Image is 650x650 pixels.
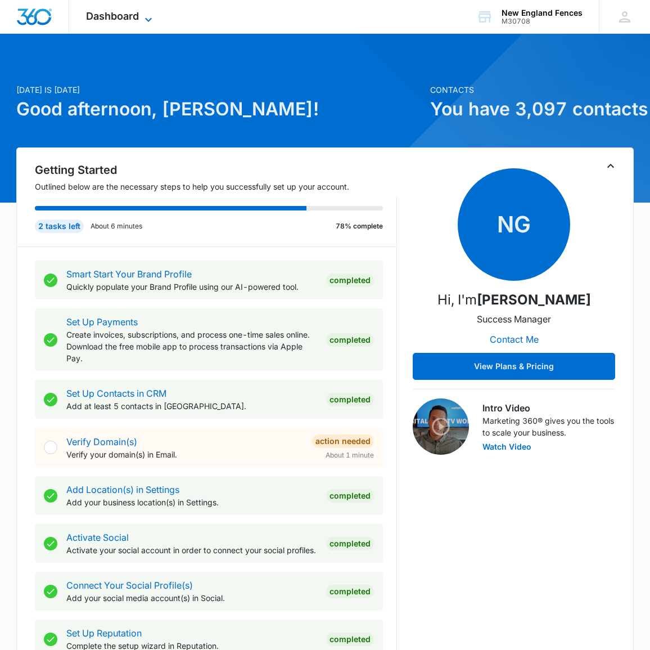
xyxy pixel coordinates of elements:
p: 78% complete [336,221,383,231]
div: Completed [326,489,374,503]
h3: Intro Video [482,401,615,415]
p: Marketing 360® gives you the tools to scale your business. [482,415,615,438]
h2: Getting Started [35,162,397,178]
div: Completed [326,585,374,598]
p: Outlined below are the necessary steps to help you successfully set up your account. [35,181,397,192]
span: Dashboard [86,10,139,22]
span: About 1 minute [326,450,374,460]
a: Add Location(s) in Settings [66,484,179,495]
a: Verify Domain(s) [66,436,137,447]
a: Set Up Contacts in CRM [66,388,166,399]
a: Connect Your Social Profile(s) [66,580,193,591]
p: Activate your social account in order to connect your social profiles. [66,544,317,556]
div: 2 tasks left [35,219,84,233]
button: Toggle Collapse [604,159,617,173]
p: Add at least 5 contacts in [GEOGRAPHIC_DATA]. [66,400,317,412]
div: Action Needed [312,434,374,448]
p: Add your social media account(s) in Social. [66,592,317,604]
a: Activate Social [66,532,129,543]
div: Completed [326,537,374,550]
div: Completed [326,274,374,287]
p: Hi, I'm [437,290,591,310]
p: Verify your domain(s) in Email. [66,449,303,460]
button: Watch Video [482,443,531,451]
h1: Good afternoon, [PERSON_NAME]! [16,96,423,123]
div: account name [502,8,583,17]
p: Create invoices, subscriptions, and process one-time sales online. Download the free mobile app t... [66,329,317,364]
button: Contact Me [479,326,550,353]
p: About 6 minutes [91,221,142,231]
p: Add your business location(s) in Settings. [66,496,317,508]
img: Intro Video [413,398,469,455]
p: Success Manager [477,312,551,326]
div: Completed [326,333,374,347]
a: Set Up Reputation [66,627,142,639]
p: Contacts [430,84,634,96]
strong: [PERSON_NAME] [477,292,591,308]
p: Quickly populate your Brand Profile using our AI-powered tool. [66,281,317,293]
div: account id [502,17,583,25]
p: [DATE] is [DATE] [16,84,423,96]
a: Smart Start Your Brand Profile [66,268,192,280]
span: NG [458,168,570,281]
a: Set Up Payments [66,316,138,328]
div: Completed [326,633,374,646]
h1: You have 3,097 contacts [430,96,634,123]
div: Completed [326,393,374,406]
button: View Plans & Pricing [413,353,615,380]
